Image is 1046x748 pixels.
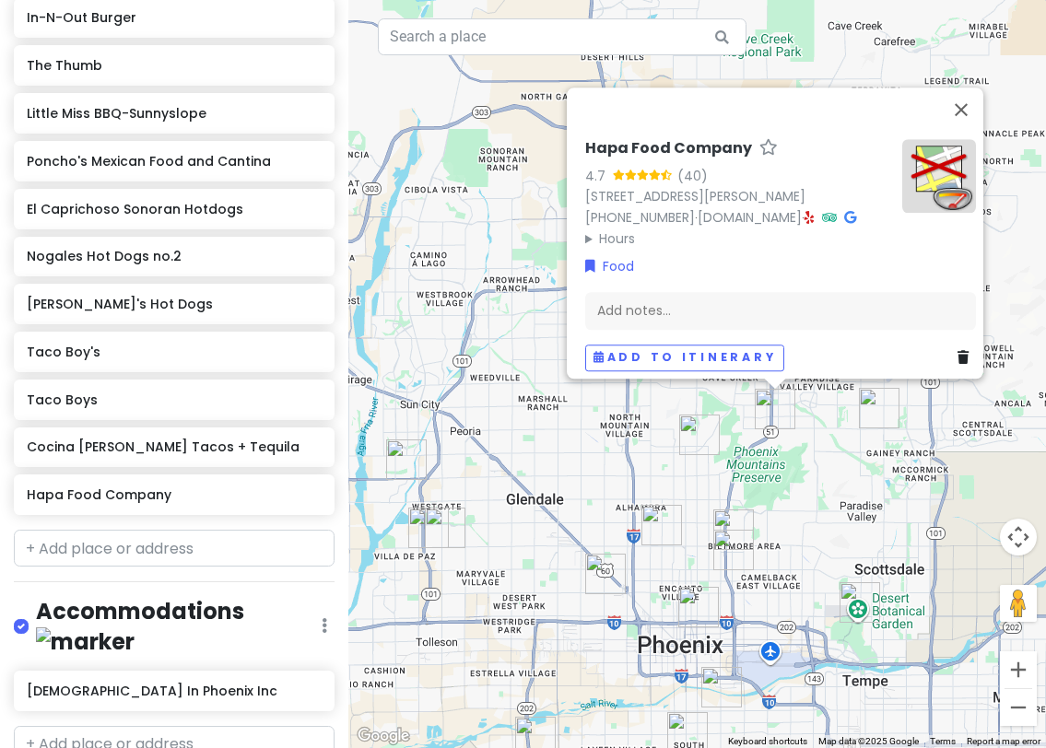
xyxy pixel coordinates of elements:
[713,530,754,570] div: Nogales Hot Dogs no.2
[408,508,449,548] div: In-N-Out Burger
[1000,689,1037,726] button: Zoom out
[698,208,802,227] a: [DOMAIN_NAME]
[27,392,322,408] h6: Taco Boys
[27,683,322,699] h6: [DEMOGRAPHIC_DATA] In Phoenix Inc
[585,554,626,594] div: El Caprichoso Sonoran Hotdogs
[585,166,613,186] div: 4.7
[378,18,746,55] input: Search a place
[930,736,956,746] a: Terms (opens in new tab)
[27,105,322,122] h6: Little Miss BBQ-Sunnyslope
[859,388,899,428] div: Allora Gelato
[677,166,708,186] div: (40)
[713,509,754,550] div: In-N-Out Burger
[585,139,752,158] h6: Hapa Food Company
[1000,585,1037,622] button: Drag Pegman onto the map to open Street View
[822,211,837,224] i: Tripadvisor
[27,486,322,503] h6: Hapa Food Company
[1000,651,1037,688] button: Zoom in
[14,530,335,567] input: + Add place or address
[585,208,695,227] a: [PHONE_NUMBER]
[759,139,778,158] a: Star place
[27,57,322,74] h6: The Thumb
[679,415,720,455] div: Little Miss BBQ-Sunnyslope
[844,211,856,224] i: Google Maps
[27,153,322,169] h6: Poncho's Mexican Food and Cantina
[585,256,634,276] a: Food
[27,248,322,264] h6: Nogales Hot Dogs no.2
[27,438,322,455] h6: Cocina [PERSON_NAME] Tacos + Tequila
[641,505,682,545] div: Tambayan Filipino Food
[27,9,322,26] h6: In-N-Out Burger
[36,627,135,656] img: marker
[939,88,983,132] button: Close
[818,736,919,746] span: Map data ©2025 Google
[353,724,414,748] a: Open this area in Google Maps (opens a new window)
[840,582,880,623] div: Desert Botanical Garden
[701,667,742,707] div: Cocina Madrigal Tacos + Tequila
[353,724,414,748] img: Google
[728,735,807,748] button: Keyboard shortcuts
[27,296,322,312] h6: [PERSON_NAME]'s Hot Dogs
[678,587,719,627] div: Taco Boy's
[585,228,887,249] summary: Hours
[967,736,1040,746] a: Report a map error
[585,139,887,249] div: · ·
[36,597,322,656] h4: Accommodations
[27,344,322,360] h6: Taco Boy's
[958,348,976,368] a: Delete place
[386,439,427,480] div: Rainbow Ryders Hot Air Balloon Co.
[585,187,805,205] a: [STREET_ADDRESS][PERSON_NAME]
[585,345,784,371] button: Add to itinerary
[27,201,322,217] h6: El Caprichoso Sonoran Hotdogs
[425,508,465,548] div: Taco Boys
[1000,519,1037,555] button: Map camera controls
[902,139,976,213] img: Picture of the place
[585,292,976,331] div: Add notes...
[755,389,795,429] div: Hapa Food Company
